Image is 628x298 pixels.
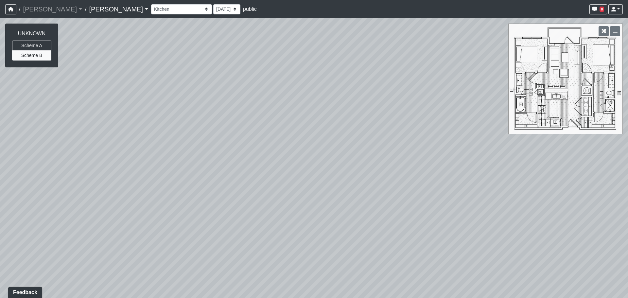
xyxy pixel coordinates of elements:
span: / [82,3,89,16]
span: / [16,3,23,16]
a: [PERSON_NAME] [89,3,148,16]
button: Scheme A [12,41,51,51]
span: 8 [600,7,604,12]
span: public [243,6,257,12]
button: Scheme B [12,50,51,61]
h6: UNKNOWN [12,30,51,37]
a: [PERSON_NAME] [23,3,82,16]
button: 8 [589,4,607,14]
iframe: Ybug feedback widget [5,285,44,298]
